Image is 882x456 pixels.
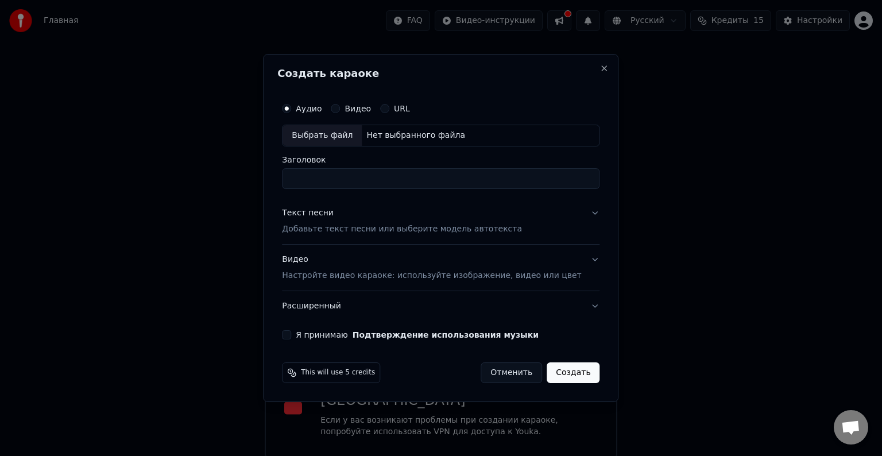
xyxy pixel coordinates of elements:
div: Видео [282,254,581,281]
button: Отменить [481,362,542,383]
p: Настройте видео караоке: используйте изображение, видео или цвет [282,270,581,281]
div: Выбрать файл [283,125,362,146]
div: Текст песни [282,207,334,219]
label: Заголовок [282,156,599,164]
label: Видео [345,105,371,113]
button: Создать [547,362,599,383]
span: This will use 5 credits [301,368,375,377]
label: Я принимаю [296,331,539,339]
p: Добавьте текст песни или выберите модель автотекста [282,223,522,235]
button: Я принимаю [353,331,539,339]
button: ВидеоНастройте видео караоке: используйте изображение, видео или цвет [282,245,599,291]
label: Аудио [296,105,322,113]
div: Нет выбранного файла [362,130,470,141]
label: URL [394,105,410,113]
button: Текст песниДобавьте текст песни или выберите модель автотекста [282,198,599,244]
h2: Создать караоке [277,68,604,79]
button: Расширенный [282,291,599,321]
